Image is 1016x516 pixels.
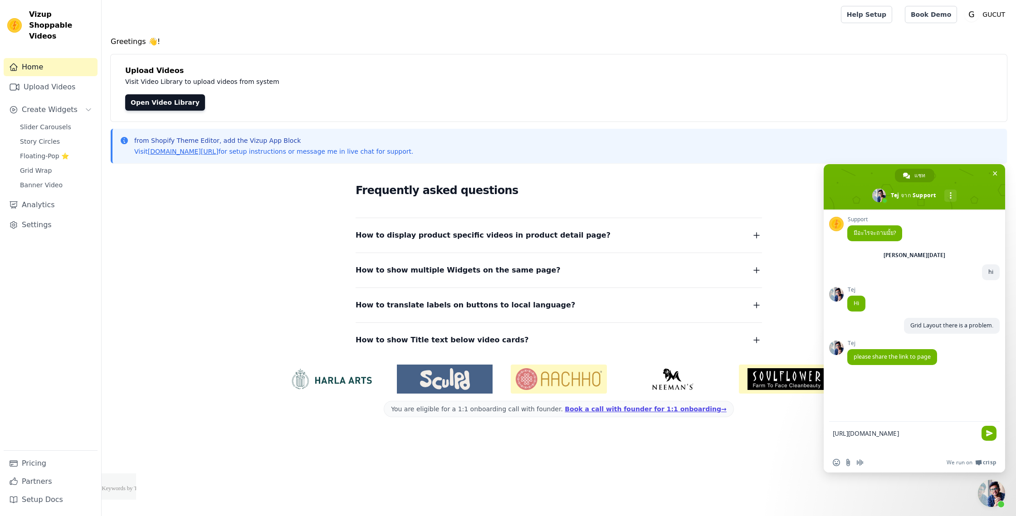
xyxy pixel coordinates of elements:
[4,454,98,472] a: Pricing
[847,287,865,293] span: Tej
[25,15,44,22] div: v 4.0.25
[978,480,1005,507] a: ปิดแชท
[947,459,972,466] span: We run on
[625,368,721,390] img: Neeman's
[969,10,975,19] text: G
[4,101,98,119] button: Create Widgets
[36,54,81,59] div: Domain Overview
[4,491,98,509] a: Setup Docs
[24,24,100,31] div: Domain: [DOMAIN_NAME]
[356,229,611,242] span: How to display product specific videos in product detail page?
[947,459,996,466] a: We run onCrisp
[739,365,835,394] img: Soulflower
[20,122,71,131] span: Slider Carousels
[988,268,993,276] span: hi
[15,24,22,31] img: website_grey.svg
[92,53,99,60] img: tab_keywords_by_traffic_grey.svg
[15,150,98,162] a: Floating-Pop ⭐
[134,136,413,145] p: from Shopify Theme Editor, add the Vizup App Block
[111,36,1007,47] h4: Greetings 👋!
[854,299,859,307] span: Hi
[125,76,532,87] p: Visit Video Library to upload videos from system
[964,6,1009,23] button: G GUCUT
[26,53,34,60] img: tab_domain_overview_orange.svg
[15,15,22,22] img: logo_orange.svg
[4,216,98,234] a: Settings
[884,253,945,258] div: [PERSON_NAME][DATE]
[356,264,561,277] span: How to show multiple Widgets on the same page?
[854,229,896,237] span: มีอะไรจะถามมั้ย?
[905,6,957,23] a: Book Demo
[125,65,992,76] h4: Upload Videos
[856,459,864,466] span: บันทึกข้อความเสียง
[356,334,529,346] span: How to show Title text below video cards?
[356,229,762,242] button: How to display product specific videos in product detail page?
[4,78,98,96] a: Upload Videos
[4,58,98,76] a: Home
[833,422,978,453] textarea: เขียนข้อความ...
[356,299,575,312] span: How to translate labels on buttons to local language?
[910,321,993,329] span: Grid Layout there is a problem.
[15,164,98,177] a: Grid Wrap
[979,6,1009,23] p: GUCUT
[854,353,931,360] span: please share the link to page
[356,299,762,312] button: How to translate labels on buttons to local language?
[356,334,762,346] button: How to show Title text below video cards?
[7,18,22,33] img: Vizup
[895,169,934,182] a: แชท
[148,148,219,155] a: [DOMAIN_NAME][URL]
[982,426,996,441] span: ส่ง
[134,147,413,156] p: Visit for setup instructions or message me in live chat for support.
[356,181,762,200] h2: Frequently asked questions
[4,196,98,214] a: Analytics
[847,216,902,223] span: Support
[20,137,60,146] span: Story Circles
[22,104,78,115] span: Create Widgets
[565,405,726,413] a: Book a call with founder for 1:1 onboarding
[20,151,69,161] span: Floating-Pop ⭐
[20,180,63,190] span: Banner Video
[356,264,762,277] button: How to show multiple Widgets on the same page?
[841,6,892,23] a: Help Setup
[983,459,996,466] span: Crisp
[397,368,493,390] img: Sculpd US
[102,54,150,59] div: Keywords by Traffic
[990,169,1000,178] span: ปิดแชท
[15,135,98,148] a: Story Circles
[125,94,205,111] a: Open Video Library
[833,459,840,466] span: แทรก emoji
[511,365,606,394] img: Aachho
[845,459,852,466] span: ส่งไฟล์
[4,472,98,491] a: Partners
[847,340,937,346] span: Tej
[914,169,925,182] span: แชท
[15,121,98,133] a: Slider Carousels
[15,179,98,191] a: Banner Video
[283,368,379,390] img: HarlaArts
[20,166,52,175] span: Grid Wrap
[29,9,94,42] span: Vizup Shoppable Videos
